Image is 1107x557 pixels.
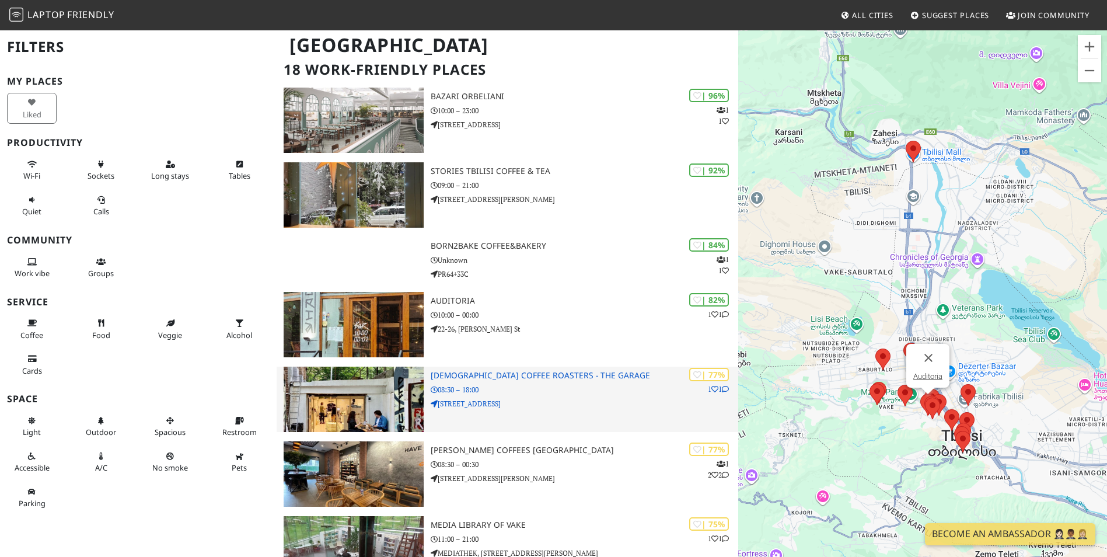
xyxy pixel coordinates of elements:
a: Shavi Coffee Roasters - The Garage | 77% 11 [DEMOGRAPHIC_DATA] Coffee Roasters - The Garage 08:30... [277,367,738,432]
p: PR64+33C [431,269,738,280]
span: All Cities [852,10,893,20]
div: | 96% [689,89,729,102]
span: Group tables [88,268,114,278]
p: 10:00 – 23:00 [431,105,738,116]
p: 08:30 – 00:30 [431,459,738,470]
span: Stable Wi-Fi [23,170,40,181]
h1: [GEOGRAPHIC_DATA] [280,29,735,61]
p: 10:00 – 00:00 [431,309,738,321]
span: Power sockets [88,170,114,181]
h3: Space [7,394,270,405]
a: All Cities [836,5,898,26]
span: Parking [19,498,46,509]
button: A/C [76,447,126,478]
h2: Filters [7,29,270,65]
button: Close [914,344,942,372]
h3: My Places [7,76,270,87]
img: Shavi Coffee Roasters - The Garage [284,367,423,432]
a: Bazari Orbeliani | 96% 11 Bazari Orbeliani 10:00 – 23:00 [STREET_ADDRESS] [277,88,738,153]
div: | 77% [689,443,729,456]
span: Video/audio calls [93,206,109,217]
button: Light [7,411,57,442]
span: Natural light [23,427,41,437]
p: 08:30 – 18:00 [431,384,738,395]
p: [STREET_ADDRESS] [431,398,738,409]
p: [STREET_ADDRESS][PERSON_NAME] [431,194,738,205]
button: Zoom in [1078,35,1101,58]
h3: [DEMOGRAPHIC_DATA] Coffee Roasters - The Garage [431,371,738,381]
img: LaptopFriendly [9,8,23,22]
p: 09:00 – 21:00 [431,180,738,191]
div: | 84% [689,238,729,252]
a: Auditoria | 82% 11 Auditoria 10:00 – 00:00 22-26, [PERSON_NAME] St [277,292,738,357]
a: Auditoria [913,372,942,381]
h3: Born2Bake Coffee&Bakery [431,241,738,251]
button: Long stays [145,155,195,186]
h3: Media library of Vake [431,520,738,530]
div: | 92% [689,163,729,177]
button: Alcohol [215,314,264,344]
span: Friendly [67,8,114,21]
button: Accessible [7,447,57,478]
span: Food [92,330,110,340]
span: Veggie [158,330,182,340]
img: Stories Tbilisi Coffee & Tea [284,162,423,228]
span: Restroom [222,427,257,437]
span: Quiet [22,206,41,217]
button: Groups [76,252,126,283]
button: Wi-Fi [7,155,57,186]
img: Gloria Jeans Coffees Liberty Square [284,441,423,507]
span: Credit cards [22,365,42,376]
button: Restroom [215,411,264,442]
span: Suggest Places [922,10,990,20]
h3: Auditoria [431,296,738,306]
p: 1 1 [717,254,729,276]
span: Laptop [27,8,65,21]
button: Zoom out [1078,59,1101,82]
span: Smoke free [152,462,188,473]
span: Long stays [151,170,189,181]
h3: Bazari Orbeliani [431,92,738,102]
h3: Service [7,297,270,308]
div: | 77% [689,368,729,381]
h3: [PERSON_NAME] Coffees [GEOGRAPHIC_DATA] [431,445,738,455]
span: Air conditioned [95,462,107,473]
span: Accessible [15,462,50,473]
p: 1 1 [708,384,729,395]
p: 22-26, [PERSON_NAME] St [431,323,738,335]
button: Coffee [7,314,57,344]
button: No smoke [145,447,195,478]
span: Pet friendly [232,462,247,473]
p: 1 2 2 [708,458,729,481]
a: | 84% 11 Born2Bake Coffee&Bakery Unknown PR64+33C [277,237,738,283]
span: Spacious [155,427,186,437]
button: Work vibe [7,252,57,283]
span: Outdoor area [86,427,116,437]
p: Unknown [431,255,738,266]
span: Work-friendly tables [229,170,250,181]
button: Calls [76,190,126,221]
button: Cards [7,349,57,380]
span: Join Community [1018,10,1089,20]
button: Quiet [7,190,57,221]
button: Veggie [145,314,195,344]
p: 1 1 [708,533,729,544]
a: Suggest Places [906,5,994,26]
div: | 82% [689,293,729,307]
p: 11:00 – 21:00 [431,534,738,545]
button: Outdoor [76,411,126,442]
img: Auditoria [284,292,423,357]
button: Tables [215,155,264,186]
p: 1 1 [708,309,729,320]
h3: Productivity [7,137,270,148]
button: Food [76,314,126,344]
h3: Community [7,235,270,246]
p: 1 1 [717,105,729,127]
p: [STREET_ADDRESS] [431,119,738,130]
a: LaptopFriendly LaptopFriendly [9,5,114,26]
a: Gloria Jeans Coffees Liberty Square | 77% 122 [PERSON_NAME] Coffees [GEOGRAPHIC_DATA] 08:30 – 00:... [277,441,738,507]
span: People working [15,268,50,278]
p: [STREET_ADDRESS][PERSON_NAME] [431,473,738,484]
button: Sockets [76,155,126,186]
button: Spacious [145,411,195,442]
